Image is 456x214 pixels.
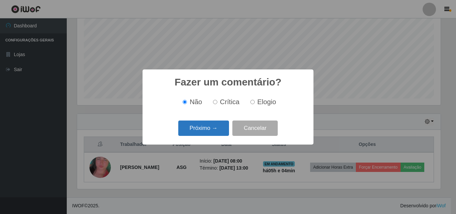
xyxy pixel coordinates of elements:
[232,121,278,136] button: Cancelar
[190,98,202,105] span: Não
[175,76,281,88] h2: Fazer um comentário?
[257,98,276,105] span: Elogio
[183,100,187,104] input: Não
[250,100,255,104] input: Elogio
[220,98,240,105] span: Crítica
[213,100,217,104] input: Crítica
[178,121,229,136] button: Próximo →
